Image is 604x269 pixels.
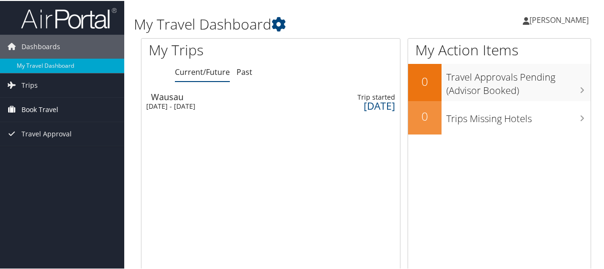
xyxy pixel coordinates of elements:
div: [DATE] - [DATE] [146,101,298,110]
span: [PERSON_NAME] [529,14,589,24]
a: Current/Future [175,66,230,76]
a: 0Trips Missing Hotels [408,100,591,134]
h2: 0 [408,72,442,89]
img: airportal-logo.png [21,6,117,29]
span: Dashboards [22,34,60,58]
span: Book Travel [22,97,58,121]
h3: Travel Approvals Pending (Advisor Booked) [446,65,591,96]
h3: Trips Missing Hotels [446,106,591,124]
h2: 0 [408,107,442,124]
div: Wausau [151,92,302,100]
h1: My Travel Dashboard [134,13,443,33]
div: Trip started [332,92,395,101]
a: Past [237,66,252,76]
div: [DATE] [332,101,395,109]
h1: My Trips [149,39,285,59]
a: [PERSON_NAME] [523,5,598,33]
a: 0Travel Approvals Pending (Advisor Booked) [408,63,591,100]
span: Travel Approval [22,121,72,145]
span: Trips [22,72,38,96]
h1: My Action Items [408,39,591,59]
